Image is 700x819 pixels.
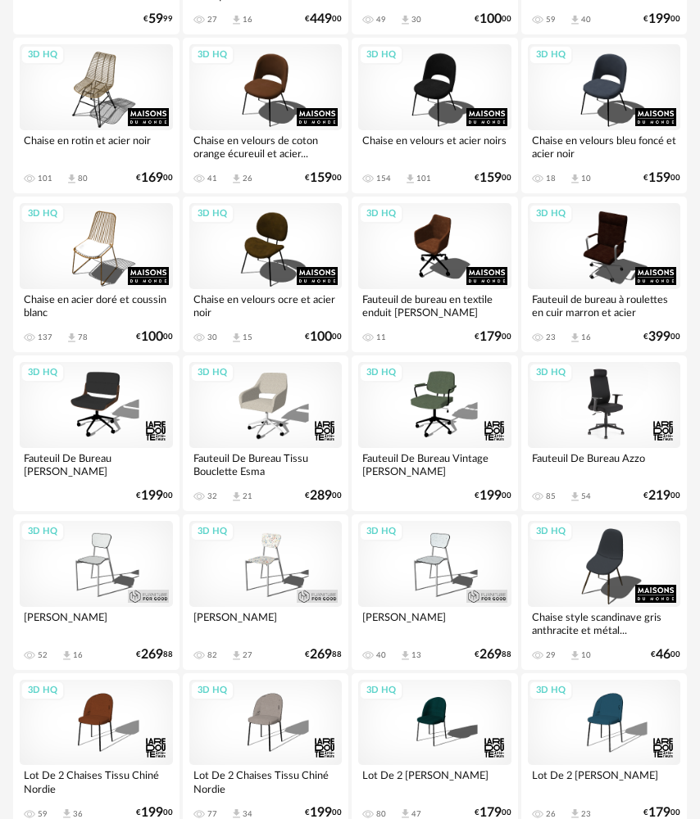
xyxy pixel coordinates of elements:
div: € 00 [475,491,511,501]
div: 3D HQ [20,204,65,224]
div: 16 [73,650,83,660]
div: 49 [376,15,386,25]
div: 3D HQ [359,363,403,383]
div: 3D HQ [359,522,403,542]
div: 3D HQ [529,204,573,224]
a: 3D HQ Chaise en velours et acier noirs 154 Download icon 101 €15900 [352,38,518,193]
a: 3D HQ Fauteuil De Bureau Tissu Bouclette Esma 32 Download icon 21 €28900 [183,355,349,511]
div: 32 [207,491,217,501]
span: Download icon [230,491,243,503]
div: Chaise en velours et acier noirs [358,130,511,163]
div: Fauteuil De Bureau Azzo [528,448,681,481]
span: 159 [648,173,670,183]
a: 3D HQ [PERSON_NAME] 40 Download icon 13 €26988 [352,514,518,670]
div: 3D HQ [359,45,403,66]
div: 3D HQ [529,363,573,383]
div: 18 [546,174,556,183]
span: 199 [310,808,332,818]
div: 3D HQ [190,204,234,224]
div: 3D HQ [20,522,65,542]
div: Fauteuil de bureau à roulettes en cuir marron et acier [528,289,681,322]
span: Download icon [404,173,416,185]
div: € 00 [305,14,342,25]
span: 159 [310,173,332,183]
div: € 00 [136,808,173,818]
div: € 00 [643,332,680,342]
div: 26 [546,809,556,819]
div: [PERSON_NAME] [20,607,173,640]
span: Download icon [230,173,243,185]
div: € 00 [136,332,173,342]
div: [PERSON_NAME] [189,607,343,640]
div: € 00 [475,14,511,25]
span: 199 [648,14,670,25]
div: Lot De 2 [PERSON_NAME] [528,765,681,798]
span: 100 [480,14,502,25]
a: 3D HQ Fauteuil de bureau à roulettes en cuir marron et acier 23 Download icon 16 €39900 [521,197,688,352]
span: Download icon [569,649,581,662]
span: 199 [141,491,163,501]
div: 154 [376,174,391,183]
div: 29 [546,650,556,660]
div: 3D HQ [529,45,573,66]
div: 85 [546,491,556,501]
div: € 00 [305,808,342,818]
div: 80 [78,174,88,183]
div: 137 [38,333,52,342]
div: € 00 [643,14,680,25]
span: 199 [480,491,502,501]
div: 34 [243,809,252,819]
span: Download icon [569,491,581,503]
div: 16 [581,333,591,342]
div: 30 [207,333,217,342]
div: Fauteuil De Bureau Vintage [PERSON_NAME] [358,448,511,481]
span: 179 [480,332,502,342]
span: Download icon [399,649,411,662]
div: 59 [38,809,48,819]
div: 3D HQ [190,363,234,383]
div: € 00 [651,649,680,660]
div: Chaise style scandinave gris anthracite et métal... [528,607,681,640]
div: € 00 [475,332,511,342]
div: € 00 [475,173,511,183]
div: Lot De 2 Chaises Tissu Chiné Nordie [20,765,173,798]
a: 3D HQ [PERSON_NAME] 52 Download icon 16 €26988 [13,514,180,670]
span: Download icon [66,332,78,344]
span: 100 [141,332,163,342]
div: 26 [243,174,252,183]
div: 27 [243,650,252,660]
div: 59 [546,15,556,25]
span: 449 [310,14,332,25]
span: 46 [656,649,670,660]
div: 13 [411,650,421,660]
div: Chaise en velours de coton orange écureuil et acier... [189,130,343,163]
div: 10 [581,174,591,183]
span: Download icon [230,14,243,26]
div: 52 [38,650,48,660]
div: 23 [546,333,556,342]
div: Fauteuil de bureau en textile enduit [PERSON_NAME] [358,289,511,322]
div: 3D HQ [20,363,65,383]
span: 169 [141,173,163,183]
a: 3D HQ Chaise en velours ocre et acier noir 30 Download icon 15 €10000 [183,197,349,352]
div: € 00 [643,808,680,818]
span: 289 [310,491,332,501]
span: Download icon [569,173,581,185]
span: 269 [480,649,502,660]
a: 3D HQ Fauteuil De Bureau Azzo 85 Download icon 54 €21900 [521,355,688,511]
div: 11 [376,333,386,342]
div: 27 [207,15,217,25]
span: 399 [648,332,670,342]
div: 10 [581,650,591,660]
div: € 00 [136,173,173,183]
div: 3D HQ [529,522,573,542]
div: 15 [243,333,252,342]
span: 269 [141,649,163,660]
a: 3D HQ Chaise en velours de coton orange écureuil et acier... 41 Download icon 26 €15900 [183,38,349,193]
div: 40 [581,15,591,25]
span: Download icon [61,649,73,662]
div: € 88 [305,649,342,660]
div: 78 [78,333,88,342]
span: 269 [310,649,332,660]
a: 3D HQ Chaise en velours bleu foncé et acier noir 18 Download icon 10 €15900 [521,38,688,193]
